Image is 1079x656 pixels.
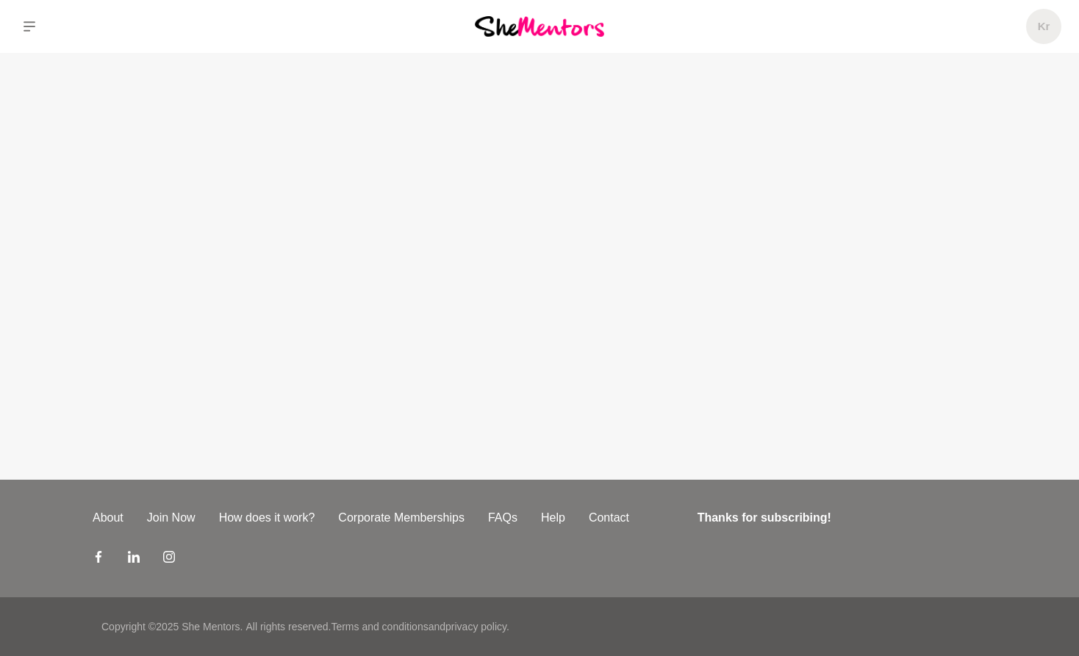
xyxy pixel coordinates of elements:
a: Help [529,509,577,527]
a: FAQs [476,509,529,527]
p: All rights reserved. and . [245,619,509,635]
h4: Thanks for subscribing! [698,509,978,527]
img: She Mentors Logo [475,16,604,36]
h5: Kr [1038,20,1050,34]
a: About [81,509,135,527]
a: How does it work? [207,509,327,527]
a: Terms and conditions [331,621,428,632]
a: Facebook [93,550,104,568]
a: Kr [1026,9,1061,44]
a: Contact [577,509,641,527]
p: Copyright © 2025 She Mentors . [101,619,243,635]
a: Corporate Memberships [326,509,476,527]
a: Instagram [163,550,175,568]
a: privacy policy [445,621,506,632]
a: LinkedIn [128,550,140,568]
a: Join Now [135,509,207,527]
